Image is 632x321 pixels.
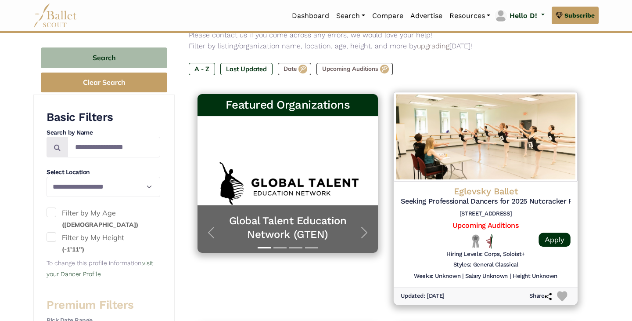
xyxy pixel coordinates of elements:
[401,197,571,206] h5: Seeking Professional Dancers for 2025 Nutcracker Production
[486,234,492,248] img: All
[41,47,167,68] button: Search
[189,29,585,41] p: Please contact us if you come across any errors, we would love your help!
[552,7,599,24] a: Subscribe
[564,11,595,20] span: Subscribe
[62,221,138,229] small: ([DEMOGRAPHIC_DATA])
[495,10,507,22] img: profile picture
[289,243,302,253] button: Slide 3
[305,243,318,253] button: Slide 4
[220,63,273,75] label: Last Updated
[258,243,271,253] button: Slide 1
[333,7,369,25] a: Search
[557,292,567,302] img: Heart
[273,243,287,253] button: Slide 2
[47,259,153,278] small: To change this profile information,
[68,137,160,157] input: Search by names...
[414,273,460,280] h6: Weeks: Unknown
[316,63,393,75] label: Upcoming Auditions
[401,210,571,218] h6: [STREET_ADDRESS]
[47,110,160,125] h3: Basic Filters
[453,262,518,269] h6: Styles: General Classical
[470,234,481,248] img: Local
[452,221,518,230] a: Upcoming Auditions
[205,98,371,113] h3: Featured Organizations
[556,11,563,20] img: gem.svg
[417,42,449,50] a: upgrading
[47,128,160,137] h4: Search by Name
[47,298,160,313] h3: Premium Filters
[407,7,446,25] a: Advertise
[510,10,537,22] p: Hello D!
[539,233,570,247] a: Apply
[288,7,333,25] a: Dashboard
[401,293,445,300] h6: Updated: [DATE]
[62,245,84,253] small: (-1'11")
[189,63,215,75] label: A - Z
[394,92,578,182] img: Logo
[446,7,494,25] a: Resources
[41,73,167,92] button: Clear Search
[47,208,160,230] label: Filter by My Age
[465,273,508,280] h6: Salary Unknown
[510,273,511,280] h6: |
[369,7,407,25] a: Compare
[47,168,160,177] h4: Select Location
[401,186,571,197] h4: Eglevsky Ballet
[206,214,369,241] a: Global Talent Education Network (GTEN)
[529,293,552,300] h6: Share
[494,9,545,23] a: profile picture Hello D!
[462,273,463,280] h6: |
[513,273,557,280] h6: Height Unknown
[278,63,311,75] label: Date
[47,232,160,255] label: Filter by My Height
[189,40,585,52] p: Filter by listing/organization name, location, age, height, and more by [DATE]!
[446,250,525,258] h6: Hiring Levels: Corps, Soloist+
